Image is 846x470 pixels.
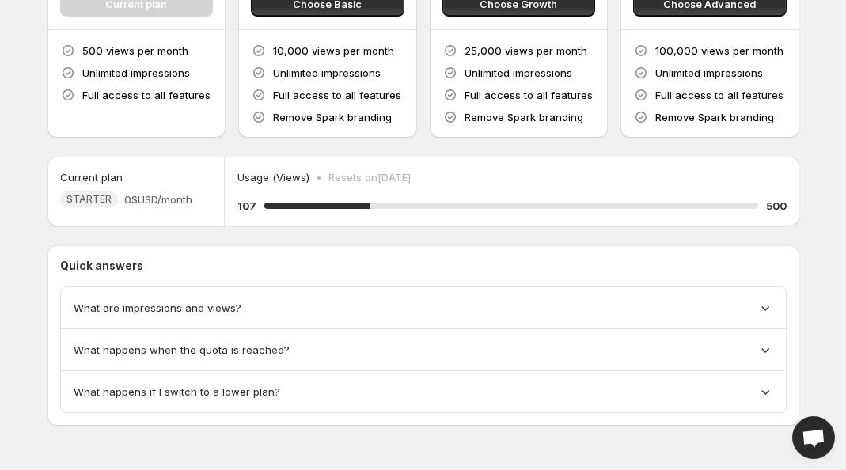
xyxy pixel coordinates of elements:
[655,65,763,81] p: Unlimited impressions
[273,109,392,125] p: Remove Spark branding
[74,300,241,316] span: What are impressions and views?
[316,169,322,185] p: •
[655,43,783,59] p: 100,000 views per month
[792,416,835,459] a: Open chat
[766,198,787,214] h5: 500
[237,169,309,185] p: Usage (Views)
[82,87,211,103] p: Full access to all features
[465,43,587,59] p: 25,000 views per month
[60,258,787,274] p: Quick answers
[273,87,401,103] p: Full access to all features
[465,65,572,81] p: Unlimited impressions
[655,87,783,103] p: Full access to all features
[74,342,290,358] span: What happens when the quota is reached?
[273,65,381,81] p: Unlimited impressions
[273,43,394,59] p: 10,000 views per month
[328,169,411,185] p: Resets on [DATE]
[66,193,112,206] span: STARTER
[60,169,123,185] h5: Current plan
[655,109,774,125] p: Remove Spark branding
[465,87,593,103] p: Full access to all features
[237,198,256,214] h5: 107
[82,65,190,81] p: Unlimited impressions
[124,191,192,207] span: 0$ USD/month
[74,384,280,400] span: What happens if I switch to a lower plan?
[82,43,188,59] p: 500 views per month
[465,109,583,125] p: Remove Spark branding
